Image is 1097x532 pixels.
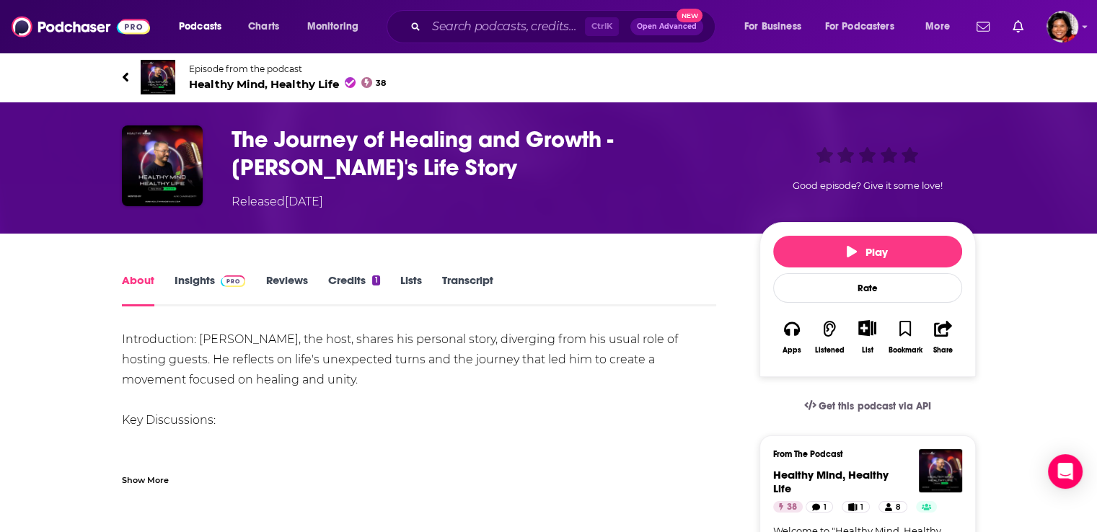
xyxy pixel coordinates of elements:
[815,346,845,355] div: Listened
[886,311,924,363] button: Bookmark
[307,17,358,37] span: Monitoring
[265,273,307,306] a: Reviews
[169,15,240,38] button: open menu
[971,14,995,39] a: Show notifications dropdown
[888,346,922,355] div: Bookmark
[630,18,703,35] button: Open AdvancedNew
[12,13,150,40] img: Podchaser - Follow, Share and Rate Podcasts
[848,311,886,363] div: Show More ButtonList
[122,125,203,206] img: The Journey of Healing and Growth - Avik's Life Story
[141,60,175,94] img: Healthy Mind, Healthy Life
[915,15,968,38] button: open menu
[896,500,901,515] span: 8
[819,400,930,412] span: Get this podcast via API
[878,501,907,513] a: 8
[773,236,962,267] button: Play
[585,17,619,36] span: Ctrl K
[793,180,943,191] span: Good episode? Give it some love!
[860,500,863,515] span: 1
[442,273,493,306] a: Transcript
[297,15,377,38] button: open menu
[1007,14,1029,39] a: Show notifications dropdown
[426,15,585,38] input: Search podcasts, credits, & more...
[783,346,801,355] div: Apps
[734,15,819,38] button: open menu
[824,500,827,515] span: 1
[637,23,697,30] span: Open Advanced
[400,273,422,306] a: Lists
[744,17,801,37] span: For Business
[189,63,387,74] span: Episode from the podcast
[773,449,951,459] h3: From The Podcast
[787,500,797,515] span: 38
[677,9,702,22] span: New
[862,345,873,355] div: List
[327,273,379,306] a: Credits1
[816,15,915,38] button: open menu
[400,10,729,43] div: Search podcasts, credits, & more...
[189,77,387,91] span: Healthy Mind, Healthy Life
[806,501,833,513] a: 1
[179,17,221,37] span: Podcasts
[376,80,386,87] span: 38
[232,193,323,210] div: Released [DATE]
[239,15,288,38] a: Charts
[175,273,246,306] a: InsightsPodchaser Pro
[1048,454,1083,489] div: Open Intercom Messenger
[853,320,882,336] button: Show More Button
[773,273,962,303] div: Rate
[924,311,961,363] button: Share
[925,17,950,37] span: More
[232,125,736,182] h1: The Journey of Healing and Growth - Avik's Life Story
[1047,11,1078,43] img: User Profile
[811,311,848,363] button: Listened
[773,501,803,513] a: 38
[847,245,888,259] span: Play
[773,311,811,363] button: Apps
[825,17,894,37] span: For Podcasters
[221,275,246,287] img: Podchaser Pro
[842,501,870,513] a: 1
[1047,11,1078,43] span: Logged in as terelynbc
[919,449,962,492] img: Healthy Mind, Healthy Life
[122,60,976,94] a: Healthy Mind, Healthy LifeEpisode from the podcastHealthy Mind, Healthy Life38
[793,389,943,424] a: Get this podcast via API
[122,273,154,306] a: About
[1047,11,1078,43] button: Show profile menu
[933,346,953,355] div: Share
[372,275,379,285] div: 1
[248,17,279,37] span: Charts
[773,468,889,495] a: Healthy Mind, Healthy Life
